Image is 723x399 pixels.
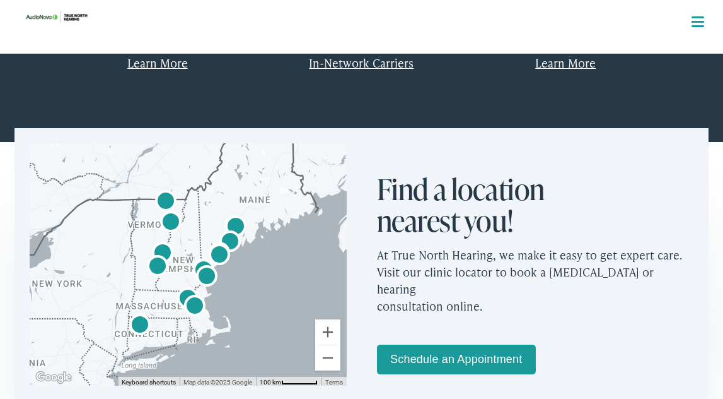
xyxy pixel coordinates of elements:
[377,236,694,325] p: At True North Hearing, we make it easy to get expert care. Visit our clinic locator to book a [ME...
[122,378,176,387] button: Keyboard shortcuts
[156,208,186,239] div: AudioNova
[325,379,343,386] a: Terms (opens in new tab)
[192,263,222,293] div: AudioNova
[183,379,252,386] span: Map data ©2025 Google
[204,241,234,271] div: AudioNova
[127,55,188,71] a: Learn More
[377,345,536,374] a: Schedule an Appointment
[33,369,74,386] a: Open this area in Google Maps (opens a new window)
[260,379,281,386] span: 100 km
[33,369,74,386] img: Google
[215,228,245,258] div: AudioNova
[173,285,203,315] div: AudioNova
[180,292,210,323] div: AudioNova
[256,377,321,386] button: Map Scale: 100 km per 54 pixels
[147,239,178,270] div: True North Hearing by AudioNova
[221,213,251,243] div: True North Hearing by AudioNova
[377,174,579,236] h2: Find a location nearest you!
[125,311,155,342] div: AudioNova
[204,239,234,270] div: AudioNova
[142,253,173,283] div: AudioNova
[315,345,340,371] button: Zoom out
[535,55,596,71] a: Learn More
[151,188,181,218] div: AudioNova
[24,51,709,90] a: What We Offer
[188,256,219,287] div: AudioNova
[315,319,340,345] button: Zoom in
[309,55,414,71] a: In-Network Carriers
